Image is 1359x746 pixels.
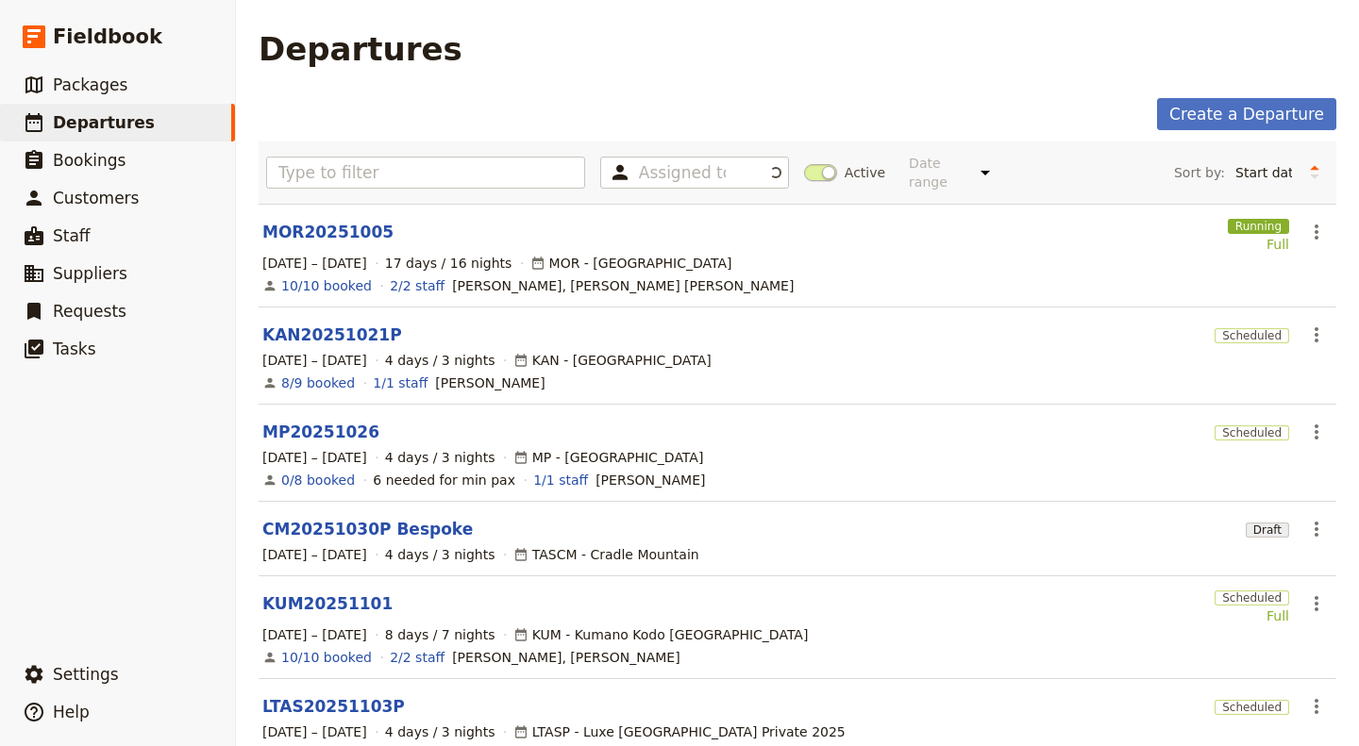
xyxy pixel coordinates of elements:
[53,302,126,321] span: Requests
[53,226,91,245] span: Staff
[385,722,495,741] span: 4 days / 3 nights
[262,625,367,644] span: [DATE] – [DATE]
[1215,425,1289,440] span: Scheduled
[262,323,402,346] a: KAN20251021P
[53,113,155,132] span: Departures
[1246,522,1289,538] span: Draft
[373,471,515,489] div: 6 needed for min pax
[53,189,139,207] span: Customers
[1300,513,1333,545] button: Actions
[53,703,90,721] span: Help
[385,625,495,644] span: 8 days / 7 nights
[1227,158,1300,187] select: Sort by:
[435,373,545,392] span: Suzanne James
[281,648,372,667] a: View the bookings for this departure
[281,276,372,295] a: View the bookings for this departure
[385,351,495,370] span: 4 days / 3 nights
[1215,328,1289,343] span: Scheduled
[513,722,846,741] div: LTASP - Luxe [GEOGRAPHIC_DATA] Private 2025
[1228,235,1289,254] div: Full
[639,161,726,184] input: Assigned to
[53,665,119,684] span: Settings
[53,340,96,358] span: Tasks
[1300,588,1333,620] button: Actions
[596,471,705,489] span: Melinda Russell
[533,471,588,489] a: 1/1 staff
[1300,319,1333,351] button: Actions
[53,264,127,283] span: Suppliers
[1215,590,1289,605] span: Scheduled
[513,545,699,564] div: TASCM - Cradle Mountain
[262,421,379,443] a: MP20251026
[266,157,585,189] input: Type to filter
[259,30,462,68] h1: Departures
[281,373,355,392] a: View the bookings for this departure
[1228,219,1289,234] span: Running
[513,625,809,644] div: KUM - Kumano Kodo [GEOGRAPHIC_DATA]
[53,75,127,94] span: Packages
[513,351,712,370] div: KAN - [GEOGRAPHIC_DATA]
[262,351,367,370] span: [DATE] – [DATE]
[1215,606,1289,625] div: Full
[385,448,495,467] span: 4 days / 3 nights
[1215,700,1289,715] span: Scheduled
[262,592,393,615] a: KUM20251101
[390,648,445,667] a: 2/2 staff
[53,23,162,51] span: Fieldbook
[262,545,367,564] span: [DATE] – [DATE]
[530,254,732,273] div: MOR - [GEOGRAPHIC_DATA]
[262,695,405,718] a: LTAS20251103P
[452,648,680,667] span: Helen O'Neill, Suzanne James
[1300,690,1333,722] button: Actions
[1174,163,1225,182] span: Sort by:
[262,254,367,273] span: [DATE] – [DATE]
[1300,216,1333,248] button: Actions
[281,471,355,489] a: View the bookings for this departure
[513,448,704,467] div: MP - [GEOGRAPHIC_DATA]
[262,518,473,540] a: CM20251030P Bespoke
[1157,98,1336,130] a: Create a Departure
[1300,416,1333,448] button: Actions
[845,163,885,182] span: Active
[452,276,794,295] span: Heather McNeice, Frith Hudson Graham
[390,276,445,295] a: 2/2 staff
[262,722,367,741] span: [DATE] – [DATE]
[1300,158,1329,187] button: Change sort direction
[373,373,428,392] a: 1/1 staff
[385,254,512,273] span: 17 days / 16 nights
[53,151,126,170] span: Bookings
[262,448,367,467] span: [DATE] – [DATE]
[262,221,394,243] a: MOR20251005
[385,545,495,564] span: 4 days / 3 nights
